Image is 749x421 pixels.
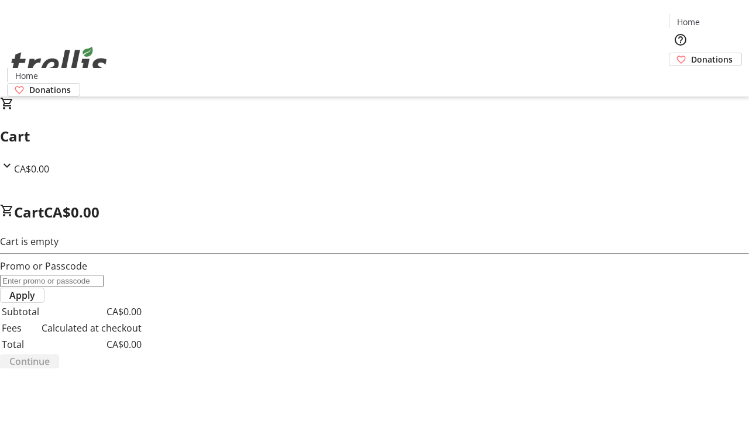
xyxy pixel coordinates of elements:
[677,16,700,28] span: Home
[7,83,80,96] a: Donations
[1,304,40,319] td: Subtotal
[29,84,71,96] span: Donations
[9,288,35,302] span: Apply
[44,202,99,222] span: CA$0.00
[41,304,142,319] td: CA$0.00
[14,163,49,175] span: CA$0.00
[669,66,692,89] button: Cart
[669,28,692,51] button: Help
[669,16,707,28] a: Home
[7,34,111,92] img: Orient E2E Organization YNnWEHQYu8's Logo
[1,337,40,352] td: Total
[41,320,142,336] td: Calculated at checkout
[669,53,742,66] a: Donations
[15,70,38,82] span: Home
[41,337,142,352] td: CA$0.00
[1,320,40,336] td: Fees
[8,70,45,82] a: Home
[691,53,733,65] span: Donations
